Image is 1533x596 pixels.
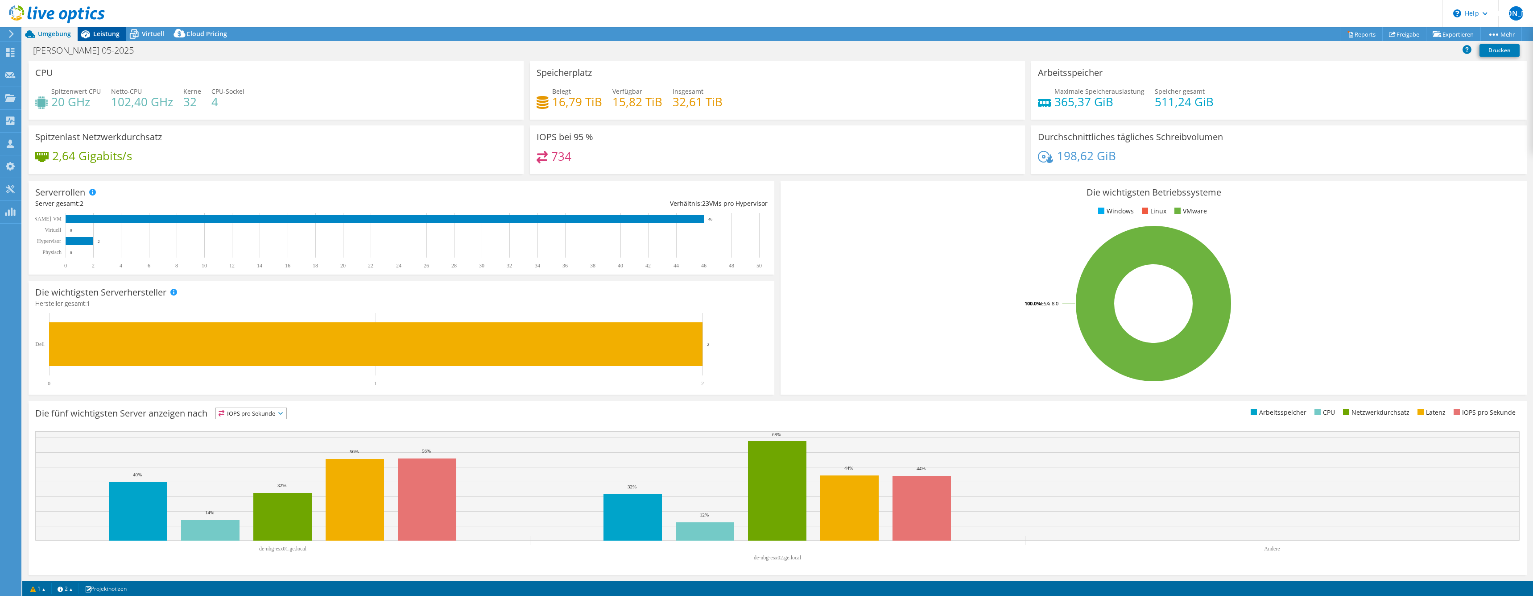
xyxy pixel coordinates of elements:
[1340,27,1383,41] a: Reports
[701,380,704,387] text: 2
[120,263,122,269] text: 4
[229,263,235,269] text: 12
[479,263,484,269] text: 30
[313,263,318,269] text: 18
[45,227,61,233] text: Virtuell
[645,263,651,269] text: 42
[211,87,244,96] span: CPU-Sockel
[216,408,286,419] span: IOPS pro Sekunde
[42,249,62,255] text: Physisch
[535,263,540,269] text: 34
[1041,300,1058,307] tspan: ESXi 8.0
[1509,6,1523,21] span: [PERSON_NAME]
[257,263,262,269] text: 14
[754,554,802,561] text: de-nbg-esx02.ge.local
[35,341,45,347] text: Dell
[92,263,95,269] text: 2
[674,263,679,269] text: 44
[183,87,201,96] span: Kerne
[277,483,286,488] text: 32%
[1451,408,1516,417] li: IOPS pro Sekunde
[368,263,373,269] text: 22
[51,583,79,594] a: 2
[1382,27,1426,41] a: Freigabe
[1054,97,1145,107] h4: 365,37 GiB
[1038,68,1103,78] h3: Arbeitsspeicher
[64,263,67,269] text: 0
[552,87,571,96] span: Belegt
[729,263,734,269] text: 48
[1038,132,1223,142] h3: Durchschnittliches tägliches Schreibvolumen
[700,512,709,517] text: 12%
[148,263,150,269] text: 6
[772,432,781,437] text: 68%
[552,97,602,107] h4: 16,79 TiB
[756,263,762,269] text: 50
[24,583,52,594] a: 1
[1155,87,1205,96] span: Speicher gesamt
[507,263,512,269] text: 32
[35,188,85,197] h3: Serverrollen
[1426,27,1481,41] a: Exportieren
[1264,546,1280,552] text: Andere
[340,263,346,269] text: 20
[374,380,377,387] text: 1
[35,199,401,208] div: Server gesamt:
[35,68,53,78] h3: CPU
[79,583,133,594] a: Projektnotizen
[175,263,178,269] text: 8
[51,87,101,96] span: Spitzenwert CPU
[98,239,100,244] text: 2
[142,29,164,38] span: Virtuell
[618,263,623,269] text: 40
[562,263,568,269] text: 36
[787,188,1520,197] h3: Die wichtigsten Betriebssysteme
[1155,97,1214,107] h4: 511,24 GiB
[1479,44,1520,57] a: Drucken
[93,29,120,38] span: Leistung
[48,380,50,387] text: 0
[590,263,595,269] text: 38
[1415,408,1446,417] li: Latenz
[37,238,61,244] text: Hypervisor
[673,97,723,107] h4: 32,61 TiB
[612,87,642,96] span: Verfügbar
[211,97,244,107] h4: 4
[537,132,593,142] h3: IOPS bei 95 %
[1453,9,1461,17] svg: \n
[424,263,429,269] text: 26
[52,151,132,161] h4: 2,64 Gigabits/s
[1057,151,1116,161] h4: 198,62 GiB
[707,342,710,347] text: 2
[708,217,713,221] text: 46
[1341,408,1409,417] li: Netzwerkdurchsatz
[612,97,662,107] h4: 15,82 TiB
[35,132,162,142] h3: Spitzenlast Netzwerkdurchsatz
[259,546,307,552] text: de-nbg-esx01.ge.local
[701,263,707,269] text: 46
[844,465,853,471] text: 44%
[350,449,359,454] text: 56%
[551,151,571,161] h4: 734
[1248,408,1306,417] li: Arbeitsspeicher
[422,448,431,454] text: 56%
[1096,206,1134,216] li: Windows
[285,263,290,269] text: 16
[35,288,166,297] h3: Die wichtigsten Serverhersteller
[702,199,709,208] span: 23
[451,263,457,269] text: 28
[628,484,636,489] text: 32%
[202,263,207,269] text: 10
[1025,300,1041,307] tspan: 100.0%
[1054,87,1145,96] span: Maximale Speicherauslastung
[1312,408,1335,417] li: CPU
[205,510,214,515] text: 14%
[70,228,72,233] text: 0
[183,97,201,107] h4: 32
[673,87,703,96] span: Insgesamt
[35,299,768,308] h4: Hersteller gesamt:
[51,97,101,107] h4: 20 GHz
[29,46,148,55] h1: [PERSON_NAME] 05-2025
[111,87,142,96] span: Netto-CPU
[38,29,71,38] span: Umgebung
